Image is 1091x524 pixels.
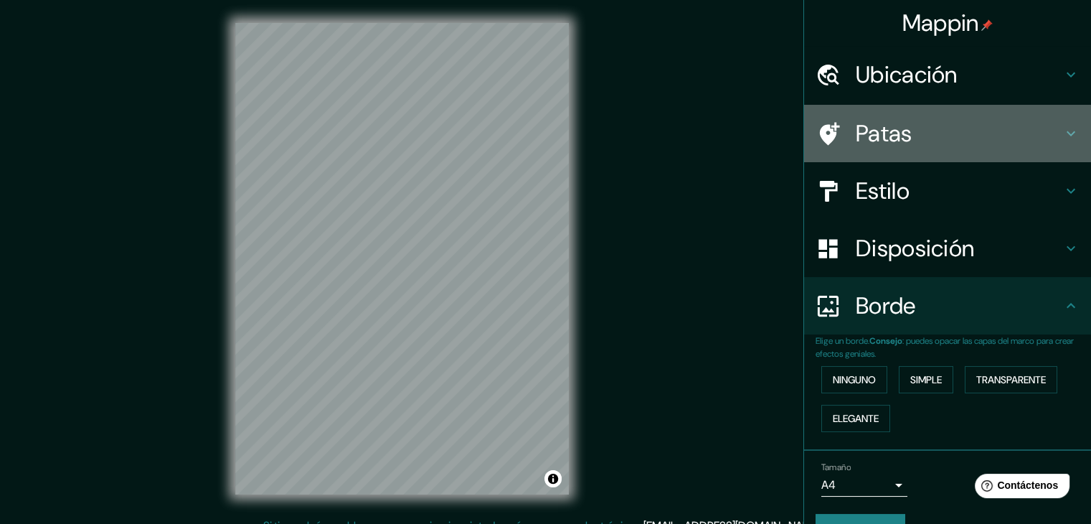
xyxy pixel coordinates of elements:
[963,468,1075,508] iframe: Lanzador de widgets de ayuda
[544,470,562,487] button: Activar o desactivar atribución
[976,373,1046,386] font: Transparente
[821,474,907,497] div: A4
[910,373,942,386] font: Simple
[821,477,836,492] font: A4
[804,46,1091,103] div: Ubicación
[833,373,876,386] font: Ninguno
[981,19,993,31] img: pin-icon.png
[804,277,1091,334] div: Borde
[821,462,851,473] font: Tamaño
[804,105,1091,162] div: Patas
[804,220,1091,277] div: Disposición
[899,366,953,393] button: Simple
[235,23,569,495] canvas: Mapa
[816,335,869,347] font: Elige un borde.
[965,366,1057,393] button: Transparente
[856,233,974,263] font: Disposición
[821,366,887,393] button: Ninguno
[804,162,1091,220] div: Estilo
[821,405,890,432] button: Elegante
[902,8,979,38] font: Mappin
[856,176,910,206] font: Estilo
[856,60,958,90] font: Ubicación
[856,118,912,149] font: Patas
[816,335,1074,360] font: : puedes opacar las capas del marco para crear efectos geniales.
[833,412,879,425] font: Elegante
[869,335,902,347] font: Consejo
[856,291,916,321] font: Borde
